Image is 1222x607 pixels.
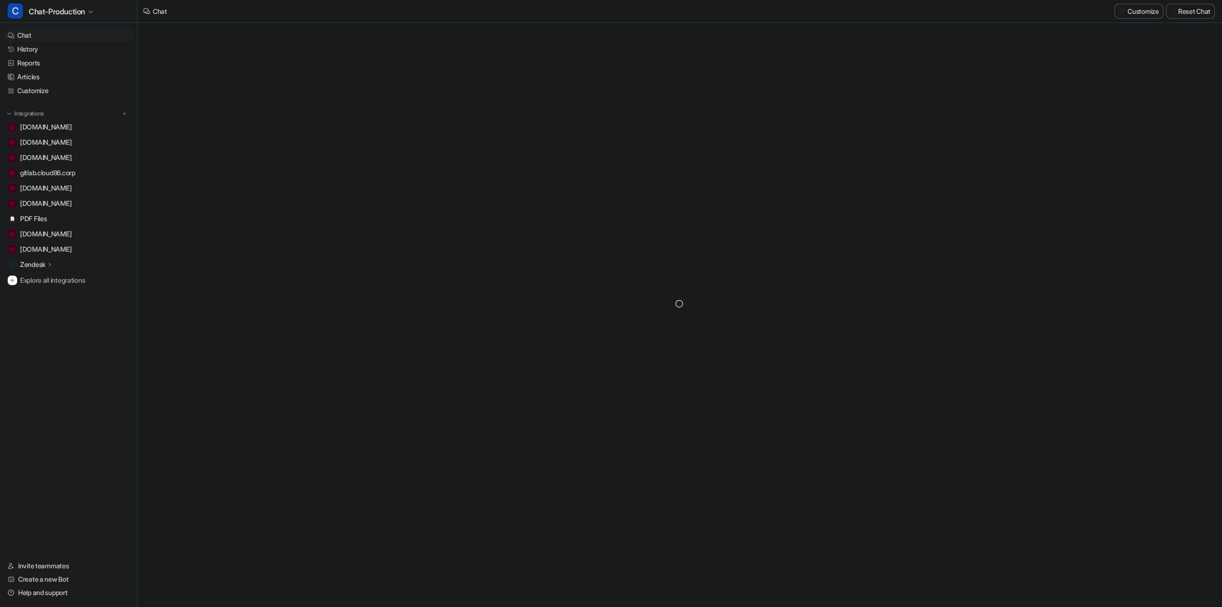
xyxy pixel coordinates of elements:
span: C [8,3,23,19]
a: docs.litespeedtech.com[DOMAIN_NAME] [4,136,133,149]
img: explore all integrations [8,276,17,285]
a: support.wix.com[DOMAIN_NAME] [4,151,133,164]
img: reset [1169,8,1176,15]
span: Explore all integrations [20,273,129,288]
a: www.strato.nl[DOMAIN_NAME] [4,197,133,210]
a: Invite teammates [4,559,133,573]
p: Customize [1127,6,1159,16]
img: www.hostinger.com [10,246,15,252]
a: Explore all integrations [4,274,133,287]
img: gitlab.cloud86.corp [10,170,15,176]
a: cloud86.io[DOMAIN_NAME] [4,120,133,134]
button: Integrations [4,109,47,118]
a: www.hostinger.com[DOMAIN_NAME] [4,243,133,256]
span: Chat-Production [29,5,85,18]
p: Integrations [14,110,44,117]
img: check86.nl [10,185,15,191]
a: Articles [4,70,133,84]
span: [DOMAIN_NAME] [20,138,72,147]
img: customize [1118,8,1125,15]
span: [DOMAIN_NAME] [20,153,72,162]
a: Create a new Bot [4,573,133,586]
a: gitlab.cloud86.corpgitlab.cloud86.corp [4,166,133,180]
span: [DOMAIN_NAME] [20,122,72,132]
a: Chat [4,29,133,42]
img: www.strato.nl [10,201,15,206]
a: Help and support [4,586,133,599]
span: [DOMAIN_NAME] [20,199,72,208]
a: www.yourhosting.nl[DOMAIN_NAME] [4,227,133,241]
img: cloud86.io [10,124,15,130]
img: Zendesk [10,262,15,267]
span: PDF Files [20,214,47,224]
img: expand menu [6,110,12,117]
span: [DOMAIN_NAME] [20,183,72,193]
span: gitlab.cloud86.corp [20,168,75,178]
img: www.yourhosting.nl [10,231,15,237]
img: PDF Files [10,216,15,222]
img: support.wix.com [10,155,15,160]
button: Reset Chat [1167,4,1214,18]
a: check86.nl[DOMAIN_NAME] [4,181,133,195]
img: docs.litespeedtech.com [10,139,15,145]
a: PDF FilesPDF Files [4,212,133,225]
span: [DOMAIN_NAME] [20,229,72,239]
a: History [4,43,133,56]
button: Customize [1115,4,1162,18]
img: menu_add.svg [121,110,128,117]
span: [DOMAIN_NAME] [20,245,72,254]
a: Customize [4,84,133,97]
a: Reports [4,56,133,70]
p: Zendesk [20,260,45,269]
div: Chat [153,6,167,16]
